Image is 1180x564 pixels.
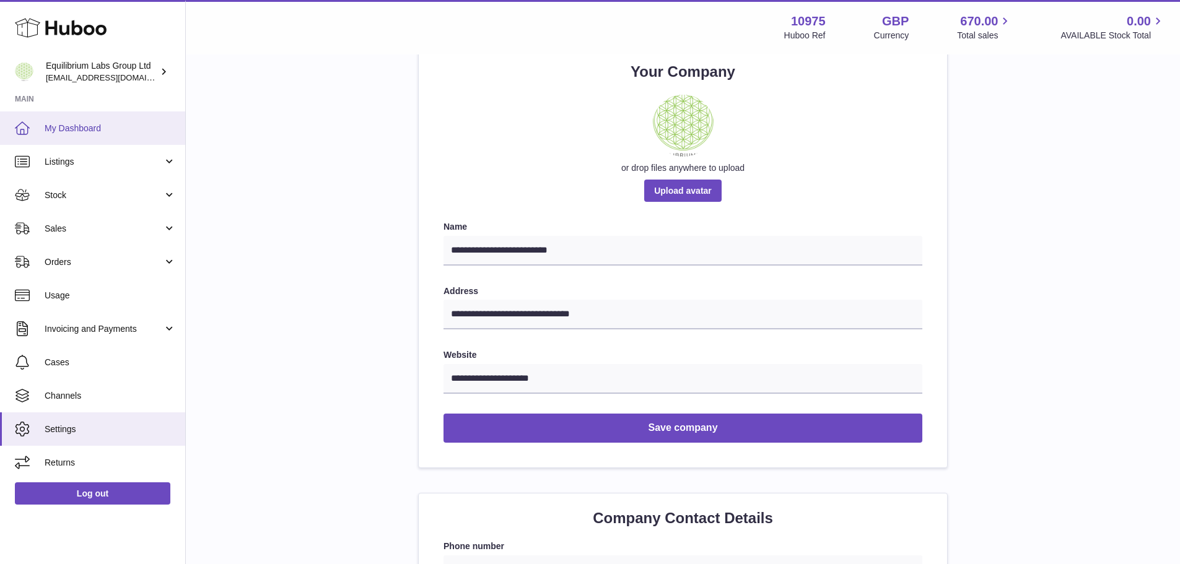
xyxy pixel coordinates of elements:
[791,13,826,30] strong: 10975
[45,390,176,402] span: Channels
[652,95,714,157] img: Copy-of-EQ-LABS-MAIN-LOGO-1.png
[784,30,826,41] div: Huboo Ref
[444,221,922,233] label: Name
[46,72,182,82] span: [EMAIL_ADDRESS][DOMAIN_NAME]
[45,189,163,201] span: Stock
[444,162,922,174] div: or drop files anywhere to upload
[46,60,157,84] div: Equilibrium Labs Group Ltd
[45,290,176,302] span: Usage
[45,223,163,235] span: Sales
[1060,30,1165,41] span: AVAILABLE Stock Total
[957,30,1012,41] span: Total sales
[45,357,176,368] span: Cases
[960,13,998,30] span: 670.00
[1127,13,1151,30] span: 0.00
[45,457,176,469] span: Returns
[874,30,909,41] div: Currency
[45,123,176,134] span: My Dashboard
[882,13,909,30] strong: GBP
[15,63,33,81] img: internalAdmin-10975@internal.huboo.com
[45,156,163,168] span: Listings
[444,414,922,443] button: Save company
[444,285,922,297] label: Address
[45,323,163,335] span: Invoicing and Payments
[444,349,922,361] label: Website
[15,482,170,505] a: Log out
[444,62,922,82] h2: Your Company
[45,423,176,435] span: Settings
[1060,13,1165,41] a: 0.00 AVAILABLE Stock Total
[444,540,922,552] label: Phone number
[644,180,722,202] span: Upload avatar
[45,256,163,268] span: Orders
[957,13,1012,41] a: 670.00 Total sales
[444,508,922,528] h2: Company Contact Details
